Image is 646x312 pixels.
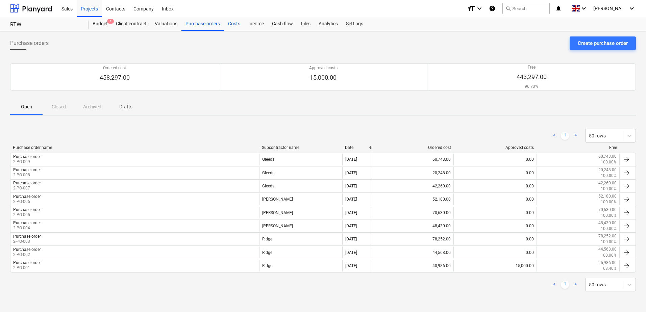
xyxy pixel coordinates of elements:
[453,233,536,245] div: 0.00
[13,260,41,265] div: Purchase order
[601,186,617,192] p: 100.00%
[13,194,41,199] div: Purchase order
[13,159,41,165] p: 2-PO-009
[598,180,617,186] p: 42,260.00
[224,17,244,31] a: Costs
[505,6,511,11] span: search
[603,266,617,271] p: 63.40%
[13,225,41,231] p: 2-PO-004
[13,154,41,159] div: Purchase order
[244,17,268,31] a: Income
[259,233,342,245] div: Ridge
[13,239,41,244] p: 2-PO-003
[371,154,453,165] div: 60,743.00
[593,6,627,11] span: [PERSON_NAME]
[13,234,41,239] div: Purchase order
[598,260,617,266] p: 25,986.00
[259,207,342,218] div: [PERSON_NAME]
[601,159,617,165] p: 100.00%
[475,4,483,12] i: keyboard_arrow_down
[13,145,256,150] div: Purchase order name
[10,21,80,28] div: RTW
[18,103,34,110] p: Open
[345,157,357,162] div: [DATE]
[345,171,357,175] div: [DATE]
[598,154,617,159] p: 60,743.00
[345,263,357,268] div: [DATE]
[13,185,41,191] p: 2-PO-007
[297,17,315,31] a: Files
[570,36,636,50] button: Create purchase order
[598,207,617,213] p: 70,630.00
[259,193,342,205] div: [PERSON_NAME]
[89,17,112,31] div: Budget
[345,184,357,188] div: [DATE]
[259,246,342,258] div: Ridge
[13,181,41,185] div: Purchase order
[601,253,617,258] p: 100.00%
[453,167,536,179] div: 0.00
[453,246,536,258] div: 0.00
[100,74,130,82] p: 458,297.00
[100,65,130,71] p: Ordered cost
[151,17,181,31] a: Valuations
[371,180,453,192] div: 42,260.00
[561,132,569,140] a: Page 1 is your current page
[612,280,646,312] iframe: Chat Widget
[345,210,357,215] div: [DATE]
[453,154,536,165] div: 0.00
[371,246,453,258] div: 44,568.00
[572,132,580,140] a: Next page
[259,154,342,165] div: Gleeds
[181,17,224,31] a: Purchase orders
[13,212,41,218] p: 2-PO-005
[345,224,357,228] div: [DATE]
[13,207,41,212] div: Purchase order
[262,145,340,150] div: Subcontractor name
[371,207,453,218] div: 70,630.00
[342,17,367,31] a: Settings
[268,17,297,31] a: Cash flow
[598,246,617,252] p: 44,568.00
[345,237,357,241] div: [DATE]
[89,17,112,31] a: Budget1
[259,180,342,192] div: Gleeds
[13,265,41,271] p: 2-PO-001
[309,65,338,71] p: Approved costs
[555,4,562,12] i: notifications
[315,17,342,31] a: Analytics
[517,64,547,70] p: Free
[550,132,558,140] a: Previous page
[373,145,451,150] div: Ordered cost
[453,207,536,218] div: 0.00
[259,167,342,179] div: Gleeds
[550,281,558,289] a: Previous page
[601,173,617,179] p: 100.00%
[601,199,617,205] p: 100.00%
[598,193,617,199] p: 52,180.00
[13,199,41,205] p: 2-PO-006
[467,4,475,12] i: format_size
[489,4,496,12] i: Knowledge base
[601,213,617,218] p: 100.00%
[112,17,151,31] a: Client contract
[345,197,357,202] div: [DATE]
[580,4,588,12] i: keyboard_arrow_down
[13,220,41,225] div: Purchase order
[118,103,134,110] p: Drafts
[371,167,453,179] div: 20,248.00
[13,252,41,258] p: 2-PO-002
[345,250,357,255] div: [DATE]
[539,145,617,150] div: Free
[517,84,547,89] p: 96.73%
[453,180,536,192] div: 0.00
